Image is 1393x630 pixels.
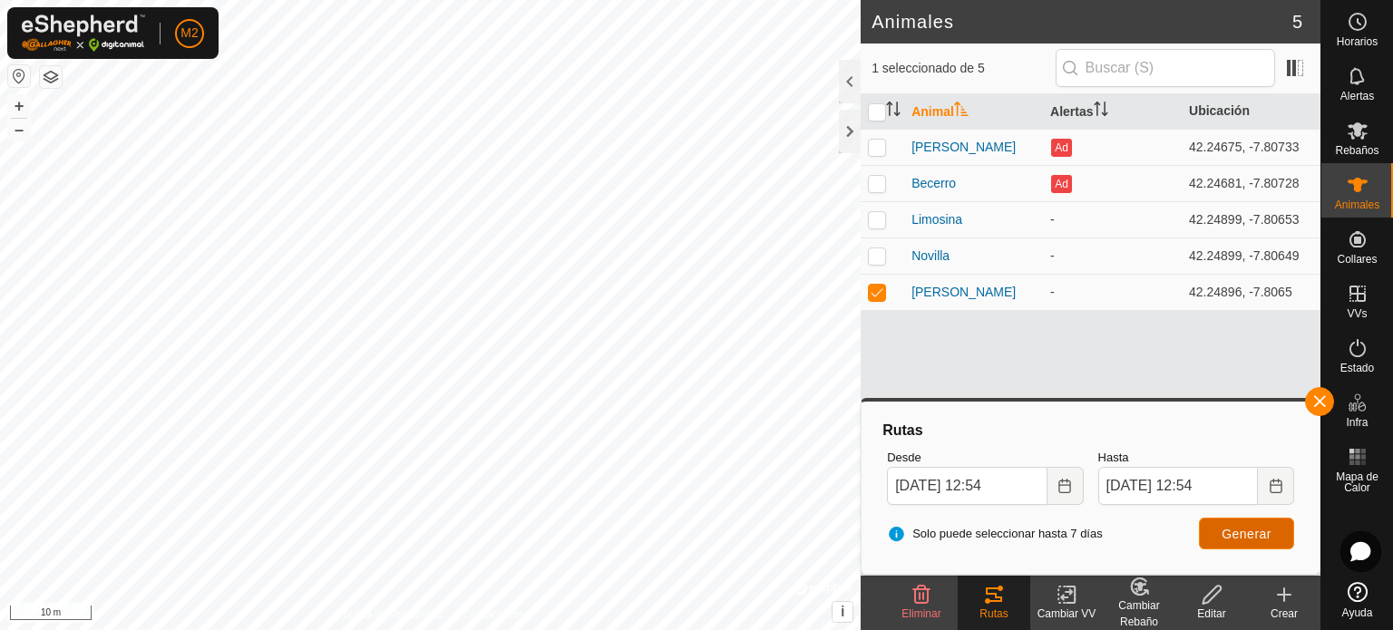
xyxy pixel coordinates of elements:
td: 42.24899, -7.80653 [1182,201,1320,237]
input: Buscar (S) [1056,49,1275,87]
span: i [841,604,844,619]
div: Crear [1248,606,1320,622]
span: VVs [1347,308,1367,319]
button: Generar [1199,518,1294,549]
td: 42.24681, -7.80728 [1182,165,1320,201]
label: Desde [887,449,1083,467]
a: Contáctenos [463,606,524,623]
th: Alertas [1043,94,1182,130]
span: [PERSON_NAME] [911,138,1016,157]
td: - [1043,201,1182,237]
span: Estado [1340,363,1374,373]
span: Mapa de Calor [1326,471,1388,493]
th: Ubicación [1182,94,1320,130]
span: Ayuda [1342,607,1373,618]
td: 42.24896, -7.8065 [1182,274,1320,310]
div: Rutas [880,420,1301,441]
span: Solo puede seleccionar hasta 7 días [887,525,1103,543]
span: Limosina [911,210,962,229]
span: Novilla [911,247,950,266]
button: Ad [1051,139,1071,157]
button: + [8,95,30,117]
td: 42.24899, -7.80649 [1182,237,1320,274]
label: Hasta [1098,449,1294,467]
span: Generar [1222,527,1271,541]
a: Ayuda [1321,575,1393,625]
div: Cambiar Rebaño [1103,597,1175,630]
td: - [1043,237,1182,274]
p-sorticon: Activar para ordenar [1094,104,1108,119]
span: M2 [180,24,198,43]
span: 5 [1292,8,1302,35]
button: Capas del Mapa [40,66,62,88]
span: Infra [1346,417,1368,428]
span: Animales [1335,199,1379,210]
div: Cambiar VV [1030,606,1103,622]
button: Ad [1051,175,1071,193]
span: 1 seleccionado de 5 [872,59,1055,78]
button: i [833,602,852,622]
img: Logo Gallagher [22,15,145,52]
div: Rutas [958,606,1030,622]
p-sorticon: Activar para ordenar [886,104,901,119]
button: – [8,119,30,141]
div: Editar [1175,606,1248,622]
span: Becerro [911,174,956,193]
button: Choose Date [1258,467,1294,505]
td: 42.24675, -7.80733 [1182,129,1320,165]
span: Eliminar [901,607,940,620]
h2: Animales [872,11,1292,33]
span: Rebaños [1335,145,1378,156]
button: Choose Date [1047,467,1084,505]
a: Política de Privacidad [336,606,441,623]
td: - [1043,274,1182,310]
p-sorticon: Activar para ordenar [954,104,969,119]
th: Animal [904,94,1043,130]
span: Collares [1337,254,1377,265]
button: Restablecer Mapa [8,65,30,87]
span: [PERSON_NAME] [911,283,1016,302]
span: Horarios [1337,36,1378,47]
span: Alertas [1340,91,1374,102]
